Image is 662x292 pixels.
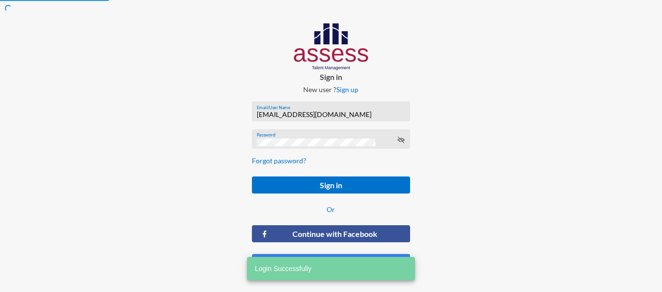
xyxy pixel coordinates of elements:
[294,23,369,70] img: AssessLogoo.svg
[244,72,418,81] p: Sign in
[336,85,358,94] a: Sign up
[252,156,306,165] a: Forgot password?
[255,264,311,273] span: Login Successfully
[252,176,410,194] button: Sign in
[257,111,405,118] input: Email/User Name
[252,225,410,242] button: Continue with Facebook
[244,85,418,94] p: New user ?
[252,205,410,214] p: Or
